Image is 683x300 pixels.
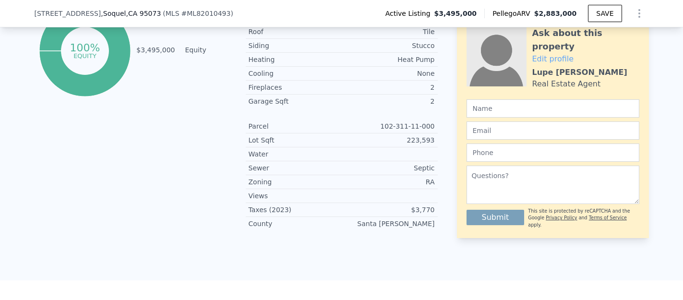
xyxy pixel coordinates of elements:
span: [STREET_ADDRESS] [35,9,101,18]
div: 223,593 [342,135,435,145]
span: , Soquel [101,9,161,18]
div: Stucco [342,41,435,50]
div: Cooling [249,69,342,78]
div: Sewer [249,163,342,173]
div: Taxes (2023) [249,205,342,215]
a: Privacy Policy [546,215,577,220]
div: County [249,219,342,228]
span: # ML82010493 [181,10,231,17]
tspan: 100% [70,42,100,54]
div: 2 [342,83,435,92]
div: Fireplaces [249,83,342,92]
span: $2,883,000 [534,10,577,17]
div: 102-311-11-000 [342,121,435,131]
div: 2 [342,96,435,106]
div: Roof [249,27,342,36]
div: None [342,69,435,78]
div: Parcel [249,121,342,131]
div: Zoning [249,177,342,187]
tspan: equity [74,52,97,59]
button: SAVE [588,5,622,22]
div: This site is protected by reCAPTCHA and the Google and apply. [528,208,639,228]
input: Phone [467,144,639,162]
span: MLS [166,10,180,17]
td: $3,495,000 [136,45,175,55]
span: $3,495,000 [434,9,477,18]
div: Septic [342,163,435,173]
div: Lupe [PERSON_NAME] [532,67,627,78]
div: Siding [249,41,342,50]
div: Real Estate Agent [532,78,601,90]
div: Views [249,191,342,201]
div: Water [249,149,342,159]
a: Edit profile [532,54,574,63]
div: Heating [249,55,342,64]
span: Active Listing [385,9,434,18]
span: Pellego ARV [492,9,534,18]
input: Name [467,99,639,118]
input: Email [467,121,639,140]
button: Show Options [630,4,649,23]
div: RA [342,177,435,187]
div: ( ) [163,9,233,18]
a: Terms of Service [589,215,627,220]
td: Equity [183,45,227,55]
span: , CA 95073 [126,10,161,17]
div: Lot Sqft [249,135,342,145]
button: Submit [467,210,525,225]
div: $3,770 [342,205,435,215]
div: Heat Pump [342,55,435,64]
div: Tile [342,27,435,36]
div: Garage Sqft [249,96,342,106]
div: Ask about this property [532,26,639,53]
div: Santa [PERSON_NAME] [342,219,435,228]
